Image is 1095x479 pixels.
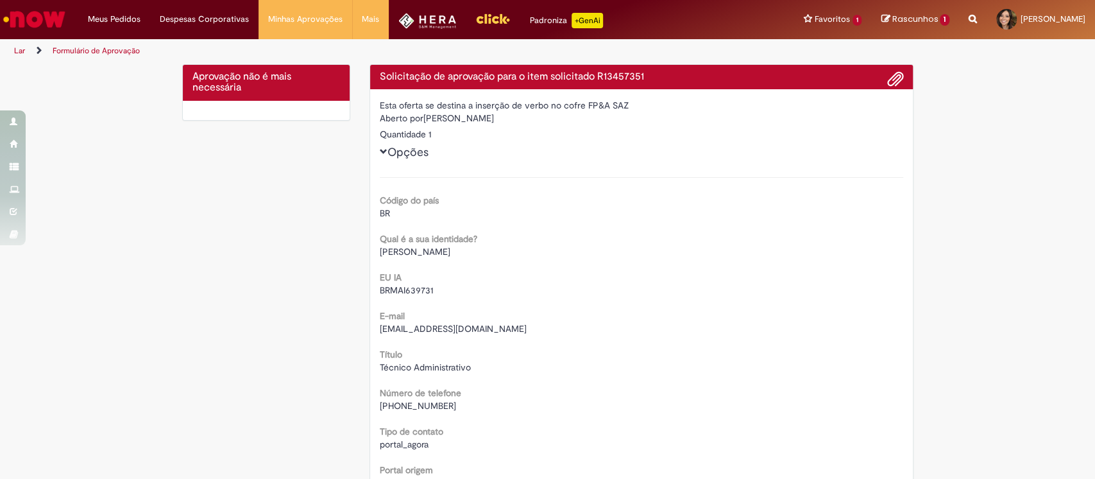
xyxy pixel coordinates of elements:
[892,13,938,25] font: Rascunhos
[387,145,429,160] font: Opções
[380,310,405,322] font: E-mail
[380,70,644,83] font: Solicitação de aprovação para o item solicitado R13457351
[10,39,720,63] ul: Trilhas de navegação de página
[380,284,434,296] font: BRMAI639731
[268,13,343,24] font: Minhas Aprovações
[88,13,140,24] font: Meus Pedidos
[380,464,433,476] font: Portal origem
[944,15,946,24] font: 1
[380,439,429,450] font: portal_agora
[881,13,949,26] a: Rascunhos
[380,246,450,257] font: [PERSON_NAME]
[423,112,494,124] font: [PERSON_NAME]
[1021,13,1085,24] font: [PERSON_NAME]
[398,13,457,29] img: HeraLogo.png
[380,387,461,399] font: Número de telefone
[380,400,456,412] font: [PHONE_NUMBER]
[856,16,858,24] font: 1
[362,13,379,24] font: Mais
[575,15,600,26] font: +GenAi
[380,195,439,206] font: Código do país
[380,128,432,140] font: Quantidade 1
[380,361,471,373] font: Técnico Administrativo
[380,112,423,124] font: Aberto por
[380,233,477,245] font: Qual é a sua identidade?
[160,13,249,24] font: Despesas Corporativas
[192,70,291,94] font: Aprovação não é mais necessária
[380,272,402,283] font: EU IA
[380,426,443,437] font: Tipo de contato
[53,46,140,56] a: Formulário de Aprovação
[475,9,510,28] img: click_logo_yellow_360x200.png
[14,46,25,56] a: Lar
[529,15,566,26] font: Padroniza
[380,207,390,219] font: BR
[1,6,67,32] img: Serviço agora
[380,100,629,111] font: Esta oferta se destina a inserção de verbo no cofre FP&A SAZ
[380,349,402,360] font: Título
[815,13,850,24] font: Favoritos
[380,323,527,335] font: [EMAIL_ADDRESS][DOMAIN_NAME]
